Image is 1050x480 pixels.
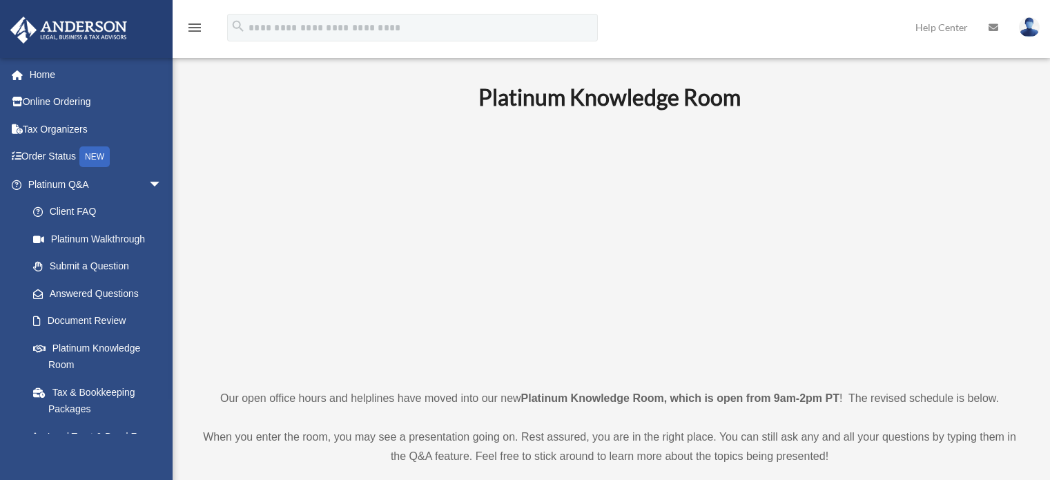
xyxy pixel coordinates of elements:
[19,198,183,226] a: Client FAQ
[186,24,203,36] a: menu
[231,19,246,34] i: search
[10,171,183,198] a: Platinum Q&Aarrow_drop_down
[6,17,131,44] img: Anderson Advisors Platinum Portal
[19,307,183,335] a: Document Review
[1019,17,1040,37] img: User Pic
[19,280,183,307] a: Answered Questions
[186,19,203,36] i: menu
[19,253,183,280] a: Submit a Question
[10,115,183,143] a: Tax Organizers
[10,61,183,88] a: Home
[19,225,183,253] a: Platinum Walkthrough
[402,130,817,363] iframe: 231110_Toby_KnowledgeRoom
[10,88,183,116] a: Online Ordering
[148,171,176,199] span: arrow_drop_down
[19,334,176,378] a: Platinum Knowledge Room
[478,84,741,111] b: Platinum Knowledge Room
[10,143,183,171] a: Order StatusNEW
[197,428,1022,466] p: When you enter the room, you may see a presentation going on. Rest assured, you are in the right ...
[197,389,1022,408] p: Our open office hours and helplines have moved into our new ! The revised schedule is below.
[79,146,110,167] div: NEW
[521,392,839,404] strong: Platinum Knowledge Room, which is open from 9am-2pm PT
[19,423,183,450] a: Land Trust & Deed Forum
[19,378,183,423] a: Tax & Bookkeeping Packages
